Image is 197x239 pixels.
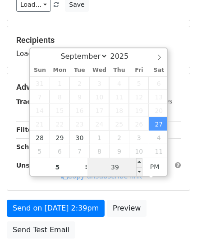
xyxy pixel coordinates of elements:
[149,131,169,144] span: October 4, 2025
[108,52,140,61] input: Year
[16,35,181,45] h5: Recipients
[149,103,169,117] span: September 20, 2025
[89,131,109,144] span: October 1, 2025
[109,103,129,117] span: September 18, 2025
[16,162,60,169] strong: Unsubscribe
[89,90,109,103] span: September 10, 2025
[69,103,89,117] span: September 16, 2025
[69,76,89,90] span: September 2, 2025
[149,144,169,158] span: October 11, 2025
[16,35,181,59] div: Loading...
[16,82,181,92] h5: Advanced
[89,117,109,131] span: September 24, 2025
[50,131,69,144] span: September 29, 2025
[30,144,50,158] span: October 5, 2025
[69,117,89,131] span: September 23, 2025
[30,131,50,144] span: September 28, 2025
[61,172,142,180] a: Copy unsubscribe link
[129,90,149,103] span: September 12, 2025
[89,67,109,73] span: Wed
[89,103,109,117] span: September 17, 2025
[50,90,69,103] span: September 8, 2025
[50,144,69,158] span: October 6, 2025
[7,221,75,239] a: Send Test Email
[149,67,169,73] span: Sat
[16,98,46,105] strong: Tracking
[109,144,129,158] span: October 9, 2025
[109,90,129,103] span: September 11, 2025
[129,67,149,73] span: Fri
[30,117,50,131] span: September 21, 2025
[85,158,87,176] span: :
[149,117,169,131] span: September 27, 2025
[30,158,85,176] input: Hour
[152,196,197,239] iframe: Chat Widget
[109,67,129,73] span: Thu
[69,131,89,144] span: September 30, 2025
[30,103,50,117] span: September 14, 2025
[129,144,149,158] span: October 10, 2025
[142,158,167,176] span: Click to toggle
[109,117,129,131] span: September 25, 2025
[50,67,69,73] span: Mon
[50,117,69,131] span: September 22, 2025
[149,90,169,103] span: September 13, 2025
[109,76,129,90] span: September 4, 2025
[69,144,89,158] span: October 7, 2025
[89,144,109,158] span: October 8, 2025
[87,158,142,176] input: Minute
[69,90,89,103] span: September 9, 2025
[30,90,50,103] span: September 7, 2025
[89,76,109,90] span: September 3, 2025
[7,200,105,217] a: Send on [DATE] 2:39pm
[30,76,50,90] span: August 31, 2025
[107,200,147,217] a: Preview
[129,76,149,90] span: September 5, 2025
[129,117,149,131] span: September 26, 2025
[109,131,129,144] span: October 2, 2025
[16,143,49,150] strong: Schedule
[149,76,169,90] span: September 6, 2025
[129,131,149,144] span: October 3, 2025
[129,103,149,117] span: September 19, 2025
[16,126,39,133] strong: Filters
[30,67,50,73] span: Sun
[69,67,89,73] span: Tue
[50,76,69,90] span: September 1, 2025
[50,103,69,117] span: September 15, 2025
